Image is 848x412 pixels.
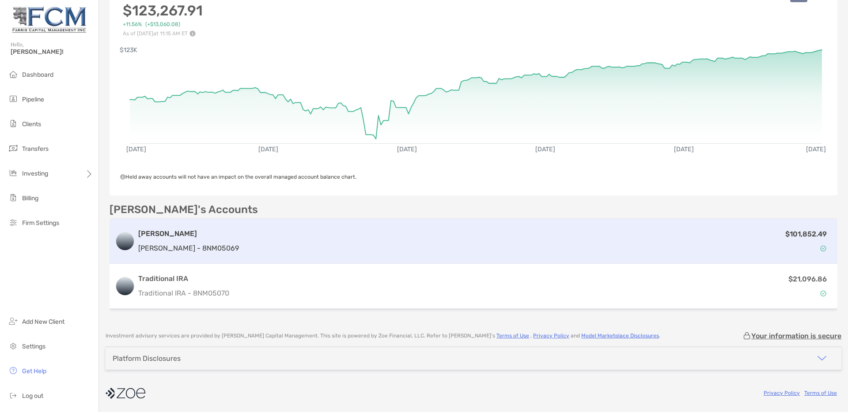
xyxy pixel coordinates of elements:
p: $21,096.86 [788,273,827,285]
span: [PERSON_NAME]! [11,48,93,56]
img: logo account [116,277,134,295]
span: Held away accounts will not have an impact on the overall managed account balance chart. [120,174,356,180]
h3: Traditional IRA [138,273,229,284]
span: (+$13,060.08) [145,21,180,28]
img: Performance Info [189,30,196,37]
h3: $123,267.91 [123,2,216,19]
span: Dashboard [22,71,53,79]
a: Terms of Use [804,390,837,396]
img: investing icon [8,168,19,178]
img: logout icon [8,390,19,401]
img: firm-settings icon [8,217,19,228]
text: [DATE] [806,146,826,153]
span: Add New Client [22,318,64,326]
span: Billing [22,195,38,202]
p: Your information is secure [751,332,841,340]
span: Investing [22,170,48,177]
img: settings icon [8,341,19,351]
img: clients icon [8,118,19,129]
h3: [PERSON_NAME] [138,228,239,239]
img: get-help icon [8,365,19,376]
a: Privacy Policy [533,333,569,339]
img: billing icon [8,192,19,203]
span: Log out [22,392,43,400]
img: logo account [116,232,134,250]
a: Terms of Use [496,333,529,339]
p: [PERSON_NAME] - 8NM05069 [138,243,239,254]
img: transfers icon [8,143,19,154]
p: Investment advisory services are provided by [PERSON_NAME] Capital Management . This site is powe... [106,333,660,339]
img: add_new_client icon [8,316,19,326]
span: Clients [22,120,41,128]
span: Settings [22,343,45,350]
p: Traditional IRA - 8NM05070 [138,288,229,299]
img: icon arrow [817,353,827,363]
span: +11.56% [123,21,142,28]
img: company logo [106,383,145,403]
img: Zoe Logo [11,4,88,35]
text: [DATE] [397,146,417,153]
span: Firm Settings [22,219,59,227]
img: dashboard icon [8,69,19,79]
a: Privacy Policy [764,390,800,396]
p: [PERSON_NAME]'s Accounts [110,204,258,215]
img: pipeline icon [8,94,19,104]
span: Transfers [22,145,49,153]
p: $101,852.49 [785,228,827,240]
text: [DATE] [535,146,555,153]
p: As of [DATE] at 11:15 AM ET [123,30,216,37]
span: Get Help [22,367,46,375]
span: Pipeline [22,96,44,103]
text: [DATE] [258,146,278,153]
img: Account Status icon [820,245,826,251]
text: $123K [120,46,137,54]
div: Platform Disclosures [113,354,181,363]
img: Account Status icon [820,290,826,296]
text: [DATE] [674,146,694,153]
a: Model Marketplace Disclosures [581,333,659,339]
text: [DATE] [126,146,146,153]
